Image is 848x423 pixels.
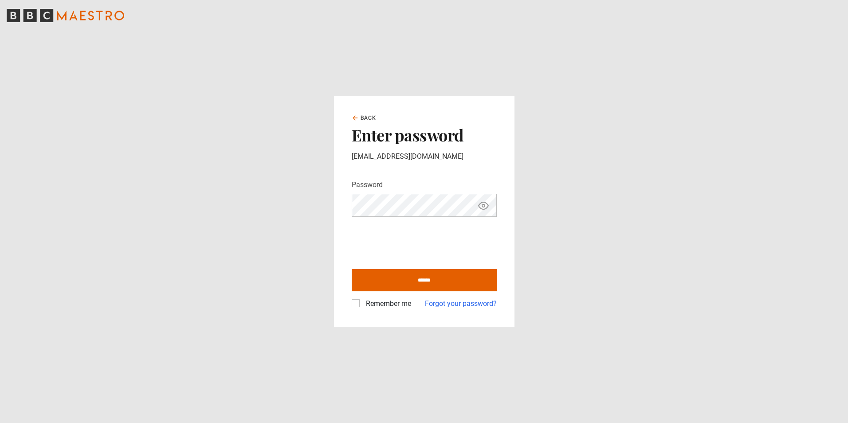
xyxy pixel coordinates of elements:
p: [EMAIL_ADDRESS][DOMAIN_NAME] [352,151,497,162]
label: Remember me [362,298,411,309]
button: Show password [476,198,491,213]
iframe: reCAPTCHA [352,224,487,258]
label: Password [352,180,383,190]
a: Back [352,114,377,122]
a: Forgot your password? [425,298,497,309]
h2: Enter password [352,125,497,144]
svg: BBC Maestro [7,9,124,22]
span: Back [361,114,377,122]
